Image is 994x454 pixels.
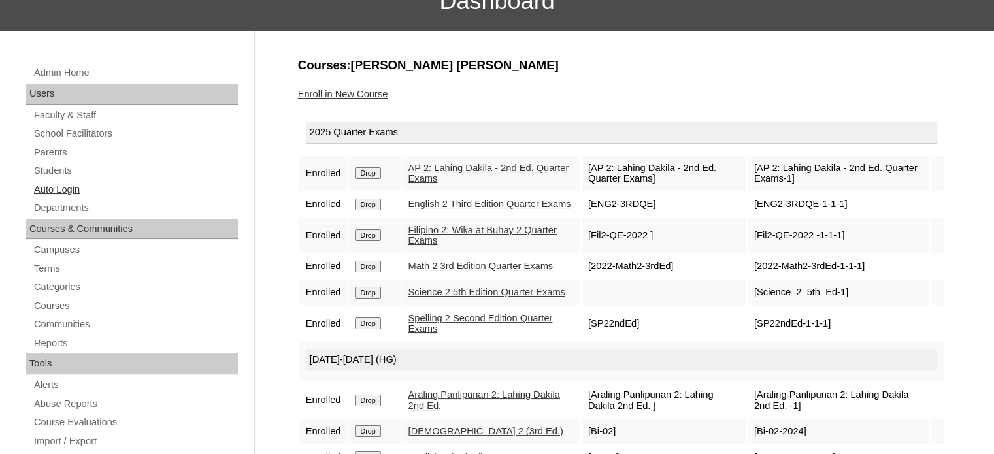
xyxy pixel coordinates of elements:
[26,219,238,240] div: Courses & Communities
[33,414,238,430] a: Course Evaluations
[33,279,238,295] a: Categories
[355,261,380,272] input: Drop
[355,395,380,406] input: Drop
[582,419,746,444] td: [Bi-02]
[582,192,746,217] td: [ENG2-3RDQE]
[408,225,557,246] a: Filipino 2: Wika at Buhay 2 Quarter Exams
[408,163,569,184] a: AP 2: Lahing Dakila - 2nd Ed. Quarter Exams
[33,107,238,123] a: Faculty & Staff
[33,377,238,393] a: Alerts
[33,433,238,449] a: Import / Export
[33,144,238,161] a: Parents
[33,316,238,332] a: Communities
[306,349,937,371] div: [DATE]-[DATE] (HG)
[355,287,380,299] input: Drop
[33,200,238,216] a: Departments
[299,306,348,341] td: Enrolled
[306,122,937,144] div: 2025 Quarter Exams
[408,389,560,411] a: Araling Panlipunan 2: Lahing Dakila 2nd Ed.
[299,383,348,417] td: Enrolled
[299,419,348,444] td: Enrolled
[299,156,348,191] td: Enrolled
[33,335,238,351] a: Reports
[33,396,238,412] a: Abuse Reports
[582,306,746,341] td: [SP22ndEd]
[355,199,380,210] input: Drop
[408,426,563,436] a: [DEMOGRAPHIC_DATA] 2 (3rd Ed.)
[299,192,348,217] td: Enrolled
[299,218,348,253] td: Enrolled
[355,317,380,329] input: Drop
[355,425,380,437] input: Drop
[748,419,929,444] td: [Bi-02-2024]
[748,383,929,417] td: [Araling Panlipunan 2: Lahing Dakila 2nd Ed. -1]
[748,156,929,191] td: [AP 2: Lahing Dakila - 2nd Ed. Quarter Exams-1]
[582,156,746,191] td: [AP 2: Lahing Dakila - 2nd Ed. Quarter Exams]
[748,254,929,279] td: [2022-Math2-3rdEd-1-1-1]
[748,306,929,341] td: [SP22ndEd-1-1-1]
[748,280,929,305] td: [Science_2_5th_Ed-1]
[33,182,238,198] a: Auto Login
[408,313,553,334] a: Spelling 2 Second Edition Quarter Exams
[582,254,746,279] td: [2022-Math2-3rdEd]
[33,261,238,277] a: Terms
[33,163,238,179] a: Students
[355,229,380,241] input: Drop
[299,280,348,305] td: Enrolled
[748,218,929,253] td: [Fil2-QE-2022 -1-1-1]
[26,353,238,374] div: Tools
[298,89,388,99] a: Enroll in New Course
[26,84,238,105] div: Users
[299,254,348,279] td: Enrolled
[582,383,746,417] td: [Araling Panlipunan 2: Lahing Dakila 2nd Ed. ]
[33,65,238,81] a: Admin Home
[408,287,565,297] a: Science 2 5th Edition Quarter Exams
[298,57,945,74] h3: Courses:[PERSON_NAME] [PERSON_NAME]
[408,261,554,271] a: Math 2 3rd Edition Quarter Exams
[355,167,380,179] input: Drop
[748,192,929,217] td: [ENG2-3RDQE-1-1-1]
[33,125,238,142] a: School Facilitators
[408,199,571,209] a: English 2 Third Edition Quarter Exams
[33,298,238,314] a: Courses
[33,242,238,258] a: Campuses
[582,218,746,253] td: [Fil2-QE-2022 ]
